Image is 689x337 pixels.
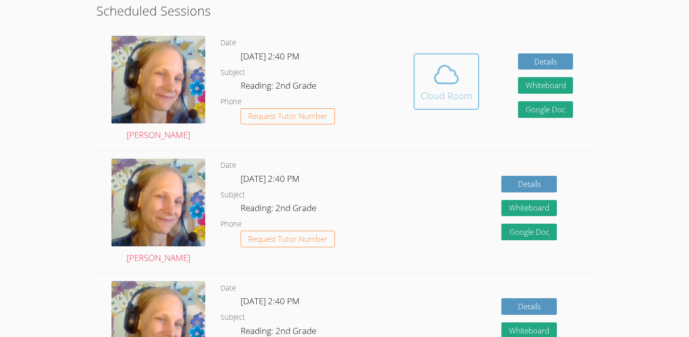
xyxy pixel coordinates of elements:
[518,77,573,94] button: Whiteboard
[501,298,557,315] a: Details
[111,159,205,246] img: avatar.png
[421,89,472,103] div: Cloud Room
[241,108,335,125] button: Request Tutor Number
[501,200,557,217] button: Whiteboard
[220,159,236,172] dt: Date
[220,311,245,324] dt: Subject
[248,235,327,243] span: Request Tutor Number
[241,231,335,247] button: Request Tutor Number
[414,53,479,110] button: Cloud Room
[241,295,300,307] span: [DATE] 2:40 PM
[220,218,242,231] dt: Phone
[220,96,242,108] dt: Phone
[220,189,245,201] dt: Subject
[111,159,205,265] a: [PERSON_NAME]
[220,66,245,79] dt: Subject
[501,224,557,240] a: Google Doc
[248,112,327,120] span: Request Tutor Number
[111,36,205,143] a: [PERSON_NAME]
[220,37,236,49] dt: Date
[241,173,300,184] span: [DATE] 2:40 PM
[241,201,318,218] dd: Reading: 2nd Grade
[241,50,300,62] span: [DATE] 2:40 PM
[518,101,573,118] a: Google Doc
[518,53,573,70] a: Details
[241,79,318,96] dd: Reading: 2nd Grade
[96,1,593,20] h2: Scheduled Sessions
[220,282,236,295] dt: Date
[111,36,205,123] img: avatar.png
[501,176,557,192] a: Details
